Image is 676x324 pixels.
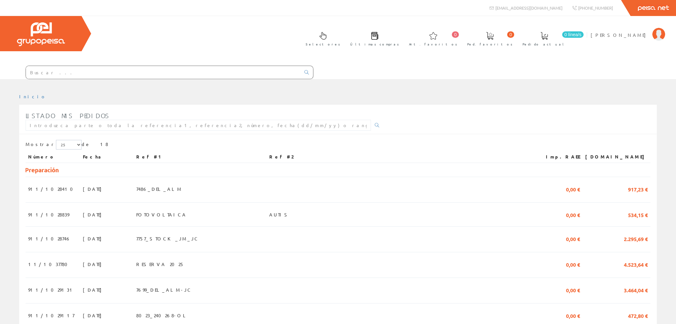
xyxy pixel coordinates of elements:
[28,310,74,321] span: 911/1029117
[566,183,580,194] span: 0,00 €
[83,310,105,321] span: [DATE]
[136,259,184,270] span: RESERVA 2025
[350,41,399,47] span: Últimas compras
[28,259,71,270] span: 11/1037780
[28,284,75,295] span: 911/1029131
[628,310,648,321] span: 472,80 €
[136,284,192,295] span: 7699_DEL_ALM-JC
[136,183,182,194] span: 7486_DEL_ALM
[299,27,343,50] a: Selectores
[452,31,459,38] span: 0
[19,93,46,99] a: Inicio
[535,151,583,163] th: Imp.RAEE
[467,41,513,47] span: Ped. favoritos
[562,31,584,38] span: 0 línea/s
[566,233,580,244] span: 0,00 €
[624,233,648,244] span: 2.295,69 €
[26,140,82,150] label: Mostrar
[83,233,105,244] span: [DATE]
[523,41,566,47] span: Pedido actual
[409,41,457,47] span: Art. favoritos
[267,151,535,163] th: Ref #2
[495,5,562,11] span: [EMAIL_ADDRESS][DOMAIN_NAME]
[83,183,105,194] span: [DATE]
[28,233,71,244] span: 911/1028746
[269,209,290,220] span: AUTIS
[25,166,59,174] span: Preparación
[26,120,371,131] input: Introduzca parte o toda la referencia1, referencia2, número, fecha(dd/mm/yy) o rango de fechas(dd...
[26,140,650,151] div: de 18
[80,151,134,163] th: Fecha
[628,183,648,194] span: 917,23 €
[28,183,77,194] span: 911/1028410
[306,41,340,47] span: Selectores
[83,284,105,295] span: [DATE]
[136,233,199,244] span: 7757_STOCK_JM_JC
[26,112,110,119] span: Listado mis pedidos
[83,259,105,270] span: [DATE]
[26,66,301,79] input: Buscar ...
[26,151,80,163] th: Número
[624,284,648,295] span: 3.464,04 €
[83,209,105,220] span: [DATE]
[566,209,580,220] span: 0,00 €
[578,5,613,11] span: [PHONE_NUMBER]
[136,310,188,321] span: 8023_240268-OL
[628,209,648,220] span: 534,15 €
[28,209,69,220] span: 911/1028839
[17,22,65,46] img: Grupo Peisa
[624,259,648,270] span: 4.523,64 €
[56,140,82,150] select: Mostrar
[591,32,649,38] span: [PERSON_NAME]
[591,27,665,33] a: [PERSON_NAME]
[566,259,580,270] span: 0,00 €
[583,151,650,163] th: [DOMAIN_NAME]
[566,310,580,321] span: 0,00 €
[136,209,187,220] span: FOTOVOLTAICA
[344,27,402,50] a: Últimas compras
[507,31,514,38] span: 0
[134,151,267,163] th: Ref #1
[566,284,580,295] span: 0,00 €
